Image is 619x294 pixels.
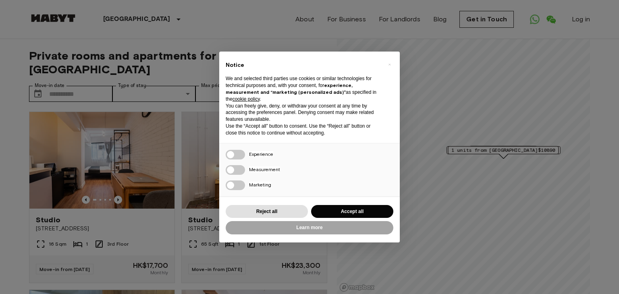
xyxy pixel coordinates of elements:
[226,103,380,123] p: You can freely give, deny, or withdraw your consent at any time by accessing the preferences pane...
[226,123,380,137] p: Use the “Accept all” button to consent. Use the “Reject all” button or close this notice to conti...
[233,96,260,102] a: cookie policy
[249,151,273,157] span: Experience
[249,182,271,188] span: Marketing
[226,82,353,95] strong: experience, measurement and “marketing (personalized ads)”
[226,75,380,102] p: We and selected third parties use cookies or similar technologies for technical purposes and, wit...
[226,221,393,234] button: Learn more
[249,166,280,172] span: Measurement
[311,205,393,218] button: Accept all
[388,60,391,69] span: ×
[226,61,380,69] h2: Notice
[226,205,308,218] button: Reject all
[383,58,396,71] button: Close this notice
